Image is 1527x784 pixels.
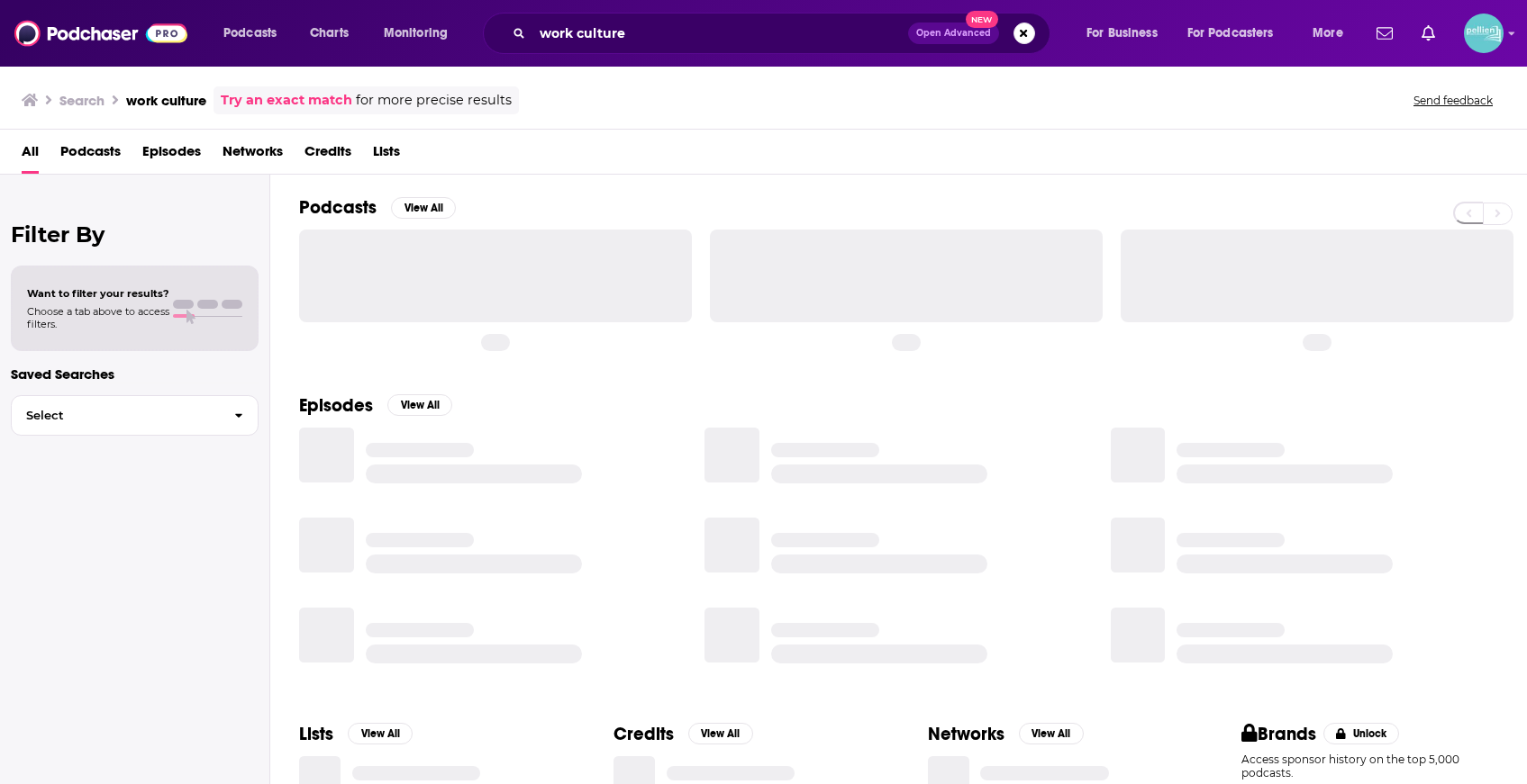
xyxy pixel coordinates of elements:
input: Search podcasts, credits, & more... [532,19,908,48]
span: Monitoring [384,21,448,46]
button: View All [1019,723,1084,744]
span: More [1313,21,1343,46]
a: Try an exact match [221,90,352,111]
button: open menu [1176,19,1300,48]
button: open menu [1074,19,1180,48]
a: EpisodesView All [299,394,452,417]
div: Search podcasts, credits, & more... [500,13,1068,54]
h2: Lists [299,723,333,745]
p: Access sponsor history on the top 5,000 podcasts. [1241,752,1498,779]
button: View All [391,197,456,219]
span: Choose a tab above to access filters. [27,305,169,330]
button: View All [348,723,413,744]
span: for more precise results [356,90,512,111]
button: View All [688,723,753,744]
a: Episodes [142,137,201,174]
a: Podcasts [60,137,121,174]
h2: Credits [614,723,674,745]
span: Open Advanced [916,29,991,38]
button: open menu [371,19,471,48]
span: For Business [1086,21,1158,46]
a: Networks [223,137,283,174]
a: Show notifications dropdown [1369,18,1400,49]
a: CreditsView All [614,723,753,745]
button: open menu [211,19,300,48]
button: Unlock [1323,723,1400,744]
a: Show notifications dropdown [1414,18,1442,49]
span: For Podcasters [1187,21,1274,46]
a: Credits [304,137,351,174]
button: open menu [1300,19,1366,48]
img: Podchaser - Follow, Share and Rate Podcasts [14,16,187,50]
button: Open AdvancedNew [908,23,999,44]
img: User Profile [1464,14,1504,53]
span: Podcasts [223,21,277,46]
a: NetworksView All [928,723,1084,745]
button: Select [11,395,259,436]
h3: Search [59,92,105,109]
span: Want to filter your results? [27,287,169,300]
span: New [966,11,998,28]
span: Select [12,410,220,421]
p: Saved Searches [11,365,259,383]
button: Send feedback [1408,93,1498,108]
a: ListsView All [299,723,413,745]
h2: Brands [1241,723,1316,745]
h2: Networks [928,723,1004,745]
span: Logged in as JessicaPellien [1464,14,1504,53]
span: Charts [310,21,349,46]
a: Charts [298,19,359,48]
h2: Episodes [299,394,373,417]
a: All [22,137,39,174]
button: View All [387,394,452,416]
h2: Podcasts [299,196,377,219]
a: Lists [373,137,400,174]
a: PodcastsView All [299,196,456,219]
h2: Filter By [11,221,259,248]
h3: work culture [126,92,206,109]
button: Show profile menu [1464,14,1504,53]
